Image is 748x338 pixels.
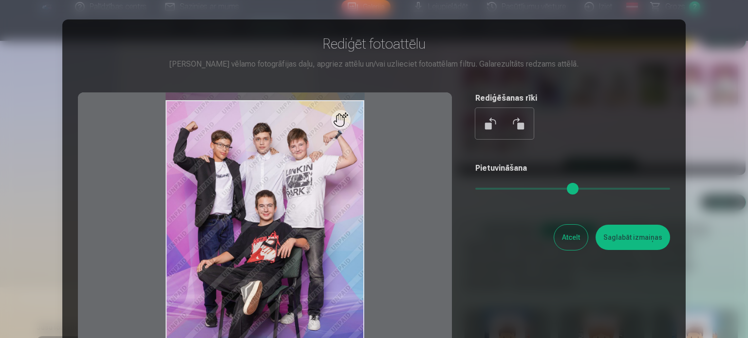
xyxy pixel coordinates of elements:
div: [PERSON_NAME] vēlamo fotogrāfijas daļu, apgriez attēlu un/vai uzlieciet fotoattēlam filtru. Galar... [78,58,670,70]
h3: Rediģēt fotoattēlu [78,35,670,53]
h5: Pietuvināšana [475,162,670,174]
h5: Rediģēšanas rīki [475,92,670,104]
button: Atcelt [554,225,588,250]
button: Saglabāt izmaiņas [596,225,670,250]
